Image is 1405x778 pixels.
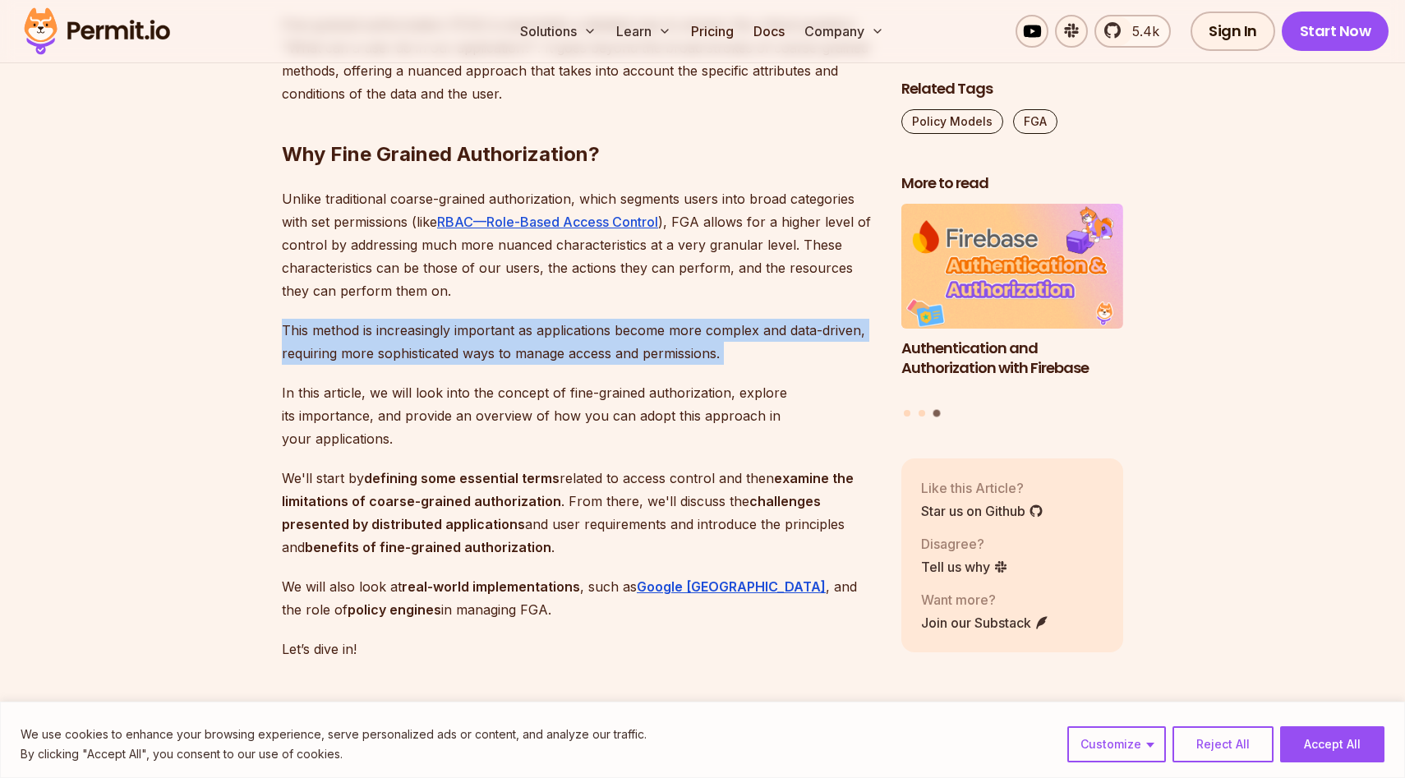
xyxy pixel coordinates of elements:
[21,725,647,744] p: We use cookies to enhance your browsing experience, serve personalized ads or content, and analyz...
[901,204,1123,399] li: 3 of 3
[1094,15,1171,48] a: 5.4k
[901,204,1123,419] div: Posts
[798,15,891,48] button: Company
[282,187,875,302] p: Unlike traditional coarse-grained authorization, which segments users into broad categories with ...
[610,15,678,48] button: Learn
[901,109,1003,134] a: Policy Models
[1172,726,1274,762] button: Reject All
[437,214,658,230] a: RBAC—Role-Based Access Control
[904,409,910,416] button: Go to slide 1
[282,631,875,723] h2: Authentication, Authorization, and Access Control
[514,15,603,48] button: Solutions
[348,601,441,618] strong: policy engines
[684,15,740,48] a: Pricing
[402,578,580,595] strong: real-world implementations
[921,589,1049,609] p: Want more?
[282,638,875,661] p: Let’s dive in!
[901,338,1123,379] h3: Authentication and Authorization with Firebase
[282,575,875,621] p: We will also look at , such as , and the role of in managing FGA.
[919,409,925,416] button: Go to slide 2
[282,319,875,365] p: This method is increasingly important as applications become more complex and data-driven, requir...
[282,76,875,168] h2: Why Fine Grained Authorization?
[921,533,1008,553] p: Disagree?
[921,556,1008,576] a: Tell us why
[16,3,177,59] img: Permit logo
[921,477,1043,497] p: Like this Article?
[1122,21,1159,41] span: 5.4k
[933,409,940,417] button: Go to slide 3
[305,539,551,555] strong: benefits of fine-grained authorization
[282,381,875,450] p: In this article, we will look into the concept of fine-grained authorization, explore its importa...
[21,744,647,764] p: By clicking "Accept All", you consent to our use of cookies.
[901,204,1123,329] img: Authentication and Authorization with Firebase
[1282,12,1389,51] a: Start Now
[901,173,1123,194] h2: More to read
[747,15,791,48] a: Docs
[364,470,560,486] strong: defining some essential terms
[901,204,1123,399] a: Authentication and Authorization with FirebaseAuthentication and Authorization with Firebase
[1067,726,1166,762] button: Customize
[1013,109,1057,134] a: FGA
[1191,12,1275,51] a: Sign In
[1280,726,1384,762] button: Accept All
[921,500,1043,520] a: Star us on Github
[637,578,826,595] a: Google [GEOGRAPHIC_DATA]
[901,79,1123,99] h2: Related Tags
[921,612,1049,632] a: Join our Substack
[282,467,875,559] p: We'll start by related to access control and then . From there, we'll discuss the and user requir...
